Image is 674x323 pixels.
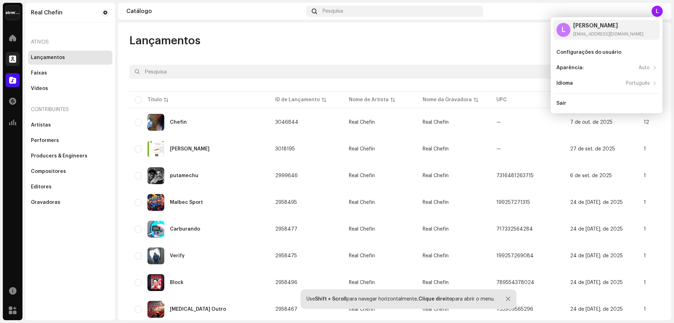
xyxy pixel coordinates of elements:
[28,118,112,132] re-m-nav-item: Artistas
[423,253,449,258] span: Real Chefin
[275,173,298,178] span: 2999646
[28,66,112,80] re-m-nav-item: Faixas
[556,50,621,55] div: Configurações do usuário
[554,96,660,110] re-m-nav-item: Sair
[496,173,534,178] span: 7316481263715
[639,65,650,71] div: Auto
[573,31,643,37] div: [EMAIL_ADDRESS][DOMAIN_NAME]
[349,307,411,312] span: Real Chefin
[147,247,164,264] img: 3a407d63-b3b3-4b6a-ba59-50f71a3a30d9
[556,65,584,71] div: Aparência:
[423,280,449,285] span: Real Chefin
[170,307,226,312] div: Compro Outro
[418,297,452,302] strong: Clique direito
[349,227,375,232] div: Real Chefin
[423,200,449,205] span: Real Chefin
[496,253,534,258] span: 199257269084
[496,227,533,232] span: 717332564284
[349,173,375,178] div: Real Chefin
[170,200,203,205] div: Malbec Sport
[28,195,112,209] re-m-nav-item: Gravadoras
[496,200,530,205] span: 199257271315
[570,173,612,178] span: 6 de set. de 2025
[129,34,200,48] span: Lançamentos
[170,173,198,178] div: putamechu
[570,200,623,205] span: 24 de jul. de 2025
[349,147,411,151] span: Real Chefin
[423,227,449,232] span: Real Chefin
[570,307,623,312] span: 24 de jul. de 2025
[349,280,411,285] span: Real Chefin
[570,120,613,125] span: 7 de out. de 2025
[31,86,48,91] div: Vídeos
[306,296,495,302] div: Use para navegar horizontalmente, para abrir o menu.
[31,153,87,159] div: Producers & Engineers
[31,55,65,60] div: Lançamentos
[349,200,411,205] span: Real Chefin
[28,51,112,65] re-m-nav-item: Lançamentos
[31,169,66,174] div: Compositores
[31,184,52,190] div: Editores
[170,227,200,232] div: Carburando
[570,147,615,151] span: 27 de set. de 2025
[349,307,375,312] div: Real Chefin
[349,96,389,103] div: Nome de Artista
[570,253,623,258] span: 24 de jul. de 2025
[170,120,187,125] div: Chefin
[147,301,164,318] img: 9812bac2-90af-4ea9-960d-bf6e900f8cff
[275,147,295,151] span: 3018195
[556,23,570,37] div: L
[147,96,162,103] div: Título
[31,122,51,128] div: Artistas
[275,227,297,232] span: 2958477
[28,34,112,51] re-a-nav-header: Ativos
[423,173,449,178] span: Real Chefin
[28,82,112,96] re-m-nav-item: Vídeos
[31,10,62,15] div: Real Chefin
[570,227,623,232] span: 24 de jul. de 2025
[556,80,573,86] div: Idioma
[28,101,112,118] re-a-nav-header: Contribuintes
[496,307,533,312] span: 755909565296
[349,253,375,258] div: Real Chefin
[423,120,449,125] span: Real Chefin
[349,120,375,125] div: Real Chefin
[570,280,623,285] span: 24 de jul. de 2025
[275,280,297,285] span: 2958496
[423,147,449,151] span: Real Chefin
[554,76,660,90] re-m-nav-item: Idioma
[170,147,210,151] div: R.I.P CHEFINHA
[349,280,375,285] div: Real Chefin
[349,253,411,258] span: Real Chefin
[129,65,587,79] input: Pesquisa
[28,134,112,148] re-m-nav-item: Performers
[323,8,343,14] span: Pesquisa
[496,147,501,151] span: —
[315,297,346,302] strong: Shift + Scroll
[275,120,298,125] span: 3046844
[28,180,112,194] re-m-nav-item: Editores
[349,200,375,205] div: Real Chefin
[147,274,164,291] img: b0fcb71a-601f-466d-8adc-e0e26a3840c7
[423,307,449,312] span: Real Chefin
[554,45,660,59] re-m-nav-item: Configurações do usuário
[147,167,164,184] img: 287b1a88-592d-40a6-bd65-d3dabcdb37a7
[6,6,20,20] img: 408b884b-546b-4518-8448-1008f9c76b02
[652,6,663,17] div: L
[31,70,47,76] div: Faixas
[147,221,164,238] img: bbc0d62a-0424-4dbb-82ca-f1f9c92e6c0f
[147,141,164,157] img: 540ad2d5-a67a-4d1c-b8fb-8d624bbe2cd1
[349,120,411,125] span: Real Chefin
[496,280,534,285] span: 789554378024
[626,80,650,86] div: Português
[423,96,472,103] div: Nome da Gravadora
[147,114,164,131] img: 1be3edcc-ef3b-4334-ba53-145fb6418c19
[275,200,297,205] span: 2958495
[28,164,112,179] re-m-nav-item: Compositores
[170,253,185,258] div: Verify
[170,280,184,285] div: Block
[349,147,375,151] div: Real Chefin
[275,307,297,312] span: 2958467
[28,149,112,163] re-m-nav-item: Producers & Engineers
[275,253,297,258] span: 2958475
